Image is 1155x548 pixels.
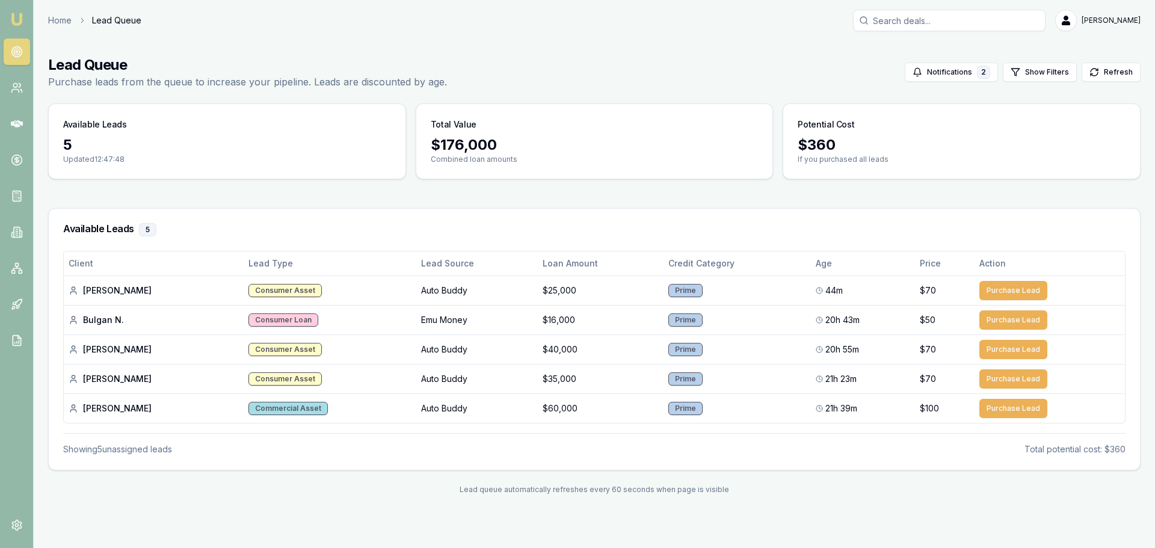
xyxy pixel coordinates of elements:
div: [PERSON_NAME] [69,402,239,414]
div: Prime [668,313,703,327]
h3: Available Leads [63,119,127,131]
td: Auto Buddy [416,276,538,305]
div: Total potential cost: $360 [1024,443,1126,455]
td: $35,000 [538,364,664,393]
div: Bulgan N. [69,314,239,326]
div: Commercial Asset [248,402,328,415]
span: 21h 39m [825,402,857,414]
img: emu-icon-u.png [10,12,24,26]
h3: Total Value [431,119,476,131]
div: Consumer Asset [248,284,322,297]
div: $ 176,000 [431,135,759,155]
td: $40,000 [538,334,664,364]
div: 5 [63,135,391,155]
nav: breadcrumb [48,14,141,26]
th: Client [64,251,244,276]
th: Lead Type [244,251,416,276]
input: Search deals [853,10,1046,31]
th: Lead Source [416,251,538,276]
td: Auto Buddy [416,364,538,393]
a: Home [48,14,72,26]
th: Loan Amount [538,251,664,276]
span: 20h 43m [825,314,860,326]
button: Purchase Lead [979,310,1047,330]
div: 5 [139,223,156,236]
span: $70 [920,343,936,356]
div: Consumer Asset [248,343,322,356]
div: $ 360 [798,135,1126,155]
h3: Potential Cost [798,119,854,131]
th: Credit Category [664,251,811,276]
button: Purchase Lead [979,369,1047,389]
span: [PERSON_NAME] [1082,16,1141,25]
span: $70 [920,285,936,297]
button: Purchase Lead [979,340,1047,359]
p: If you purchased all leads [798,155,1126,164]
span: $50 [920,314,935,326]
div: [PERSON_NAME] [69,373,239,385]
p: Purchase leads from the queue to increase your pipeline. Leads are discounted by age. [48,75,447,89]
div: Consumer Asset [248,372,322,386]
th: Action [975,251,1125,276]
button: Purchase Lead [979,281,1047,300]
div: [PERSON_NAME] [69,285,239,297]
span: 20h 55m [825,343,859,356]
div: Lead queue automatically refreshes every 60 seconds when page is visible [48,485,1141,494]
th: Price [915,251,975,276]
td: $16,000 [538,305,664,334]
div: Prime [668,343,703,356]
p: Combined loan amounts [431,155,759,164]
button: Notifications2 [905,63,998,82]
td: $60,000 [538,393,664,423]
button: Purchase Lead [979,399,1047,418]
button: Refresh [1082,63,1141,82]
span: 21h 23m [825,373,857,385]
div: Showing 5 unassigned lead s [63,443,172,455]
h1: Lead Queue [48,55,447,75]
span: 44m [825,285,843,297]
div: Prime [668,402,703,415]
button: Show Filters [1003,63,1077,82]
td: $25,000 [538,276,664,305]
td: Auto Buddy [416,334,538,364]
span: Lead Queue [92,14,141,26]
div: Prime [668,284,703,297]
p: Updated 12:47:48 [63,155,391,164]
th: Age [811,251,915,276]
div: Consumer Loan [248,313,318,327]
span: $100 [920,402,939,414]
div: Prime [668,372,703,386]
span: $70 [920,373,936,385]
div: [PERSON_NAME] [69,343,239,356]
td: Emu Money [416,305,538,334]
td: Auto Buddy [416,393,538,423]
h3: Available Leads [63,223,1126,236]
div: 2 [977,66,990,79]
